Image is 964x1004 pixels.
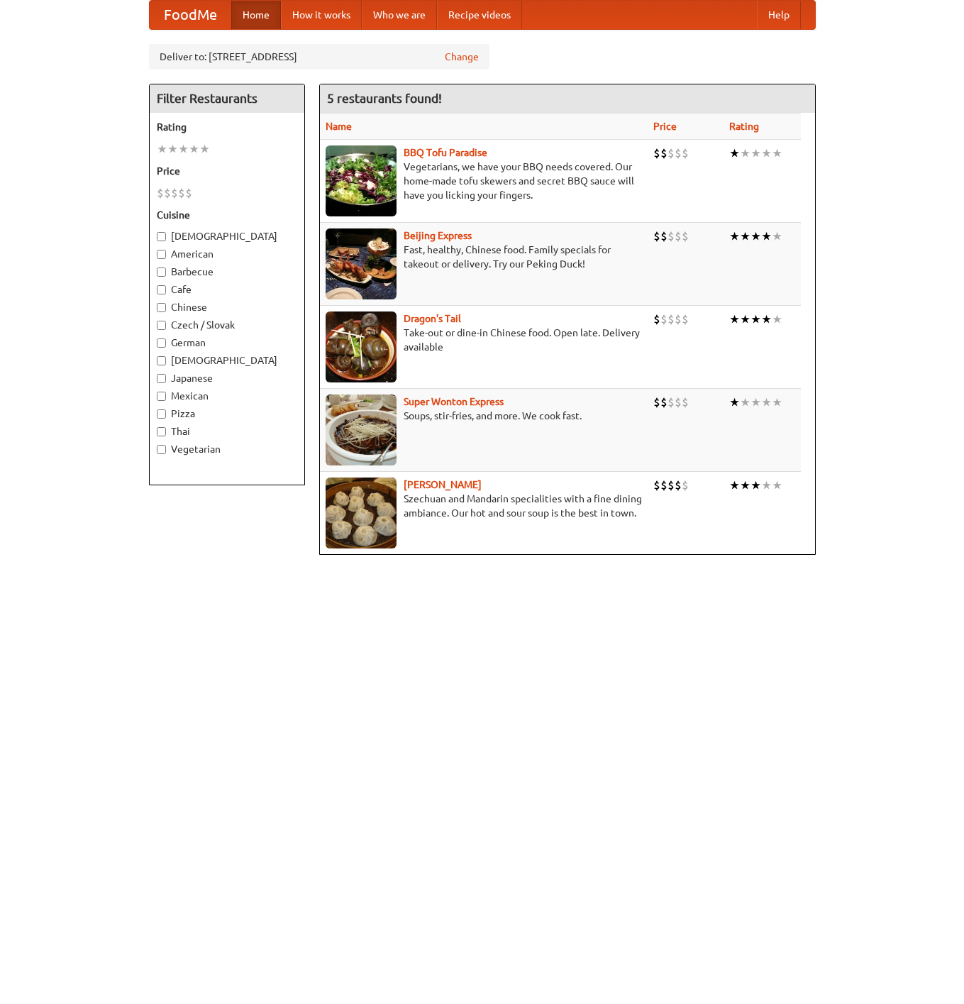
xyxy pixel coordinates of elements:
[675,145,682,161] li: $
[675,311,682,327] li: $
[157,356,166,365] input: [DEMOGRAPHIC_DATA]
[178,141,189,157] li: ★
[729,121,759,132] a: Rating
[653,121,677,132] a: Price
[149,44,489,70] div: Deliver to: [STREET_ADDRESS]
[157,336,297,350] label: German
[667,145,675,161] li: $
[740,478,750,493] li: ★
[326,145,397,216] img: tofuparadise.jpg
[761,228,772,244] li: ★
[281,1,362,29] a: How it works
[157,208,297,222] h5: Cuisine
[157,424,297,438] label: Thai
[326,243,643,271] p: Fast, healthy, Chinese food. Family specials for takeout or delivery. Try our Peking Duck!
[157,374,166,383] input: Japanese
[404,230,472,241] a: Beijing Express
[157,318,297,332] label: Czech / Slovak
[750,395,761,410] li: ★
[729,395,740,410] li: ★
[729,311,740,327] li: ★
[150,84,304,113] h4: Filter Restaurants
[326,311,397,382] img: dragon.jpg
[445,50,479,64] a: Change
[157,407,297,421] label: Pizza
[682,478,689,493] li: $
[761,395,772,410] li: ★
[437,1,522,29] a: Recipe videos
[750,311,761,327] li: ★
[189,141,199,157] li: ★
[157,282,297,297] label: Cafe
[740,228,750,244] li: ★
[757,1,801,29] a: Help
[660,228,667,244] li: $
[178,185,185,201] li: $
[327,92,442,105] ng-pluralize: 5 restaurants found!
[772,228,782,244] li: ★
[772,395,782,410] li: ★
[157,229,297,243] label: [DEMOGRAPHIC_DATA]
[729,145,740,161] li: ★
[326,395,397,465] img: superwonton.jpg
[157,185,164,201] li: $
[660,478,667,493] li: $
[157,285,166,294] input: Cafe
[157,353,297,368] label: [DEMOGRAPHIC_DATA]
[772,311,782,327] li: ★
[404,479,482,490] a: [PERSON_NAME]
[682,311,689,327] li: $
[740,311,750,327] li: ★
[326,478,397,548] img: shandong.jpg
[185,185,192,201] li: $
[404,147,487,158] a: BBQ Tofu Paradise
[157,250,166,259] input: American
[667,228,675,244] li: $
[157,300,297,314] label: Chinese
[653,311,660,327] li: $
[326,121,352,132] a: Name
[157,265,297,279] label: Barbecue
[761,145,772,161] li: ★
[231,1,281,29] a: Home
[326,409,643,423] p: Soups, stir-fries, and more. We cook fast.
[750,145,761,161] li: ★
[761,311,772,327] li: ★
[404,396,504,407] a: Super Wonton Express
[157,232,166,241] input: [DEMOGRAPHIC_DATA]
[199,141,210,157] li: ★
[740,145,750,161] li: ★
[772,478,782,493] li: ★
[653,145,660,161] li: $
[675,478,682,493] li: $
[675,395,682,410] li: $
[667,478,675,493] li: $
[167,141,178,157] li: ★
[157,267,166,277] input: Barbecue
[157,427,166,436] input: Thai
[761,478,772,493] li: ★
[667,311,675,327] li: $
[404,313,461,324] a: Dragon's Tail
[157,141,167,157] li: ★
[729,478,740,493] li: ★
[157,389,297,403] label: Mexican
[150,1,231,29] a: FoodMe
[660,145,667,161] li: $
[157,409,166,419] input: Pizza
[164,185,171,201] li: $
[653,478,660,493] li: $
[660,311,667,327] li: $
[157,338,166,348] input: German
[157,321,166,330] input: Czech / Slovak
[326,160,643,202] p: Vegetarians, we have your BBQ needs covered. Our home-made tofu skewers and secret BBQ sauce will...
[653,395,660,410] li: $
[667,395,675,410] li: $
[653,228,660,244] li: $
[682,395,689,410] li: $
[682,228,689,244] li: $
